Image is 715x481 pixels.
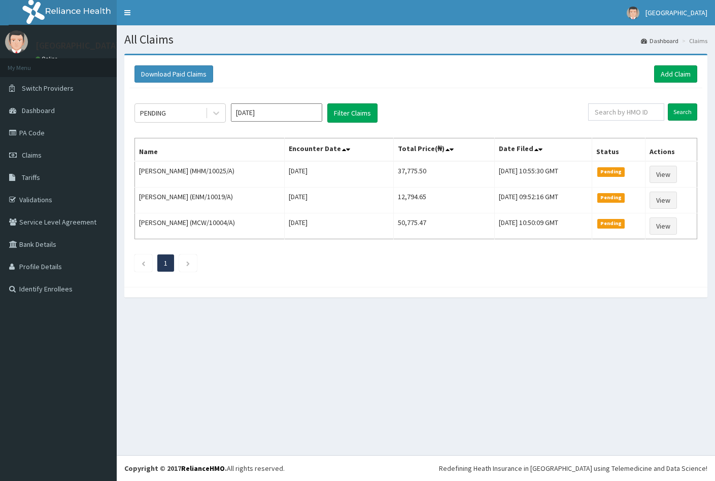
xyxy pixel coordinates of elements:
span: Pending [597,219,625,228]
span: Switch Providers [22,84,74,93]
td: [PERSON_NAME] (MCW/10004/A) [135,213,285,239]
td: [DATE] 10:55:30 GMT [494,161,592,188]
button: Download Paid Claims [134,65,213,83]
input: Search [668,103,697,121]
th: Date Filed [494,138,592,162]
a: Page 1 is your current page [164,258,167,268]
th: Total Price(₦) [393,138,494,162]
a: RelianceHMO [181,464,225,473]
a: Next page [186,258,190,268]
th: Actions [645,138,697,162]
a: Dashboard [641,36,678,45]
td: [DATE] [285,188,394,213]
th: Status [592,138,645,162]
button: Filter Claims [327,103,378,123]
footer: All rights reserved. [117,455,715,481]
img: User Image [627,7,639,19]
a: Previous page [141,258,146,268]
span: Tariffs [22,173,40,182]
td: [DATE] 10:50:09 GMT [494,213,592,239]
h1: All Claims [124,33,707,46]
span: Pending [597,167,625,176]
td: 37,775.50 [393,161,494,188]
td: [DATE] [285,213,394,239]
a: View [650,166,677,183]
li: Claims [679,36,707,45]
div: Redefining Heath Insurance in [GEOGRAPHIC_DATA] using Telemedicine and Data Science! [439,463,707,473]
th: Encounter Date [285,138,394,162]
strong: Copyright © 2017 . [124,464,227,473]
span: Pending [597,193,625,202]
td: 50,775.47 [393,213,494,239]
p: [GEOGRAPHIC_DATA] [36,41,119,50]
input: Select Month and Year [231,103,322,122]
span: [GEOGRAPHIC_DATA] [645,8,707,17]
span: Dashboard [22,106,55,115]
a: View [650,192,677,209]
a: Online [36,55,60,62]
td: [DATE] [285,161,394,188]
td: 12,794.65 [393,188,494,213]
a: Add Claim [654,65,697,83]
input: Search by HMO ID [588,103,664,121]
th: Name [135,138,285,162]
a: View [650,217,677,235]
td: [PERSON_NAME] (ENM/10019/A) [135,188,285,213]
span: Claims [22,151,42,160]
img: User Image [5,30,28,53]
td: [PERSON_NAME] (MHM/10025/A) [135,161,285,188]
td: [DATE] 09:52:16 GMT [494,188,592,213]
div: PENDING [140,108,166,118]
